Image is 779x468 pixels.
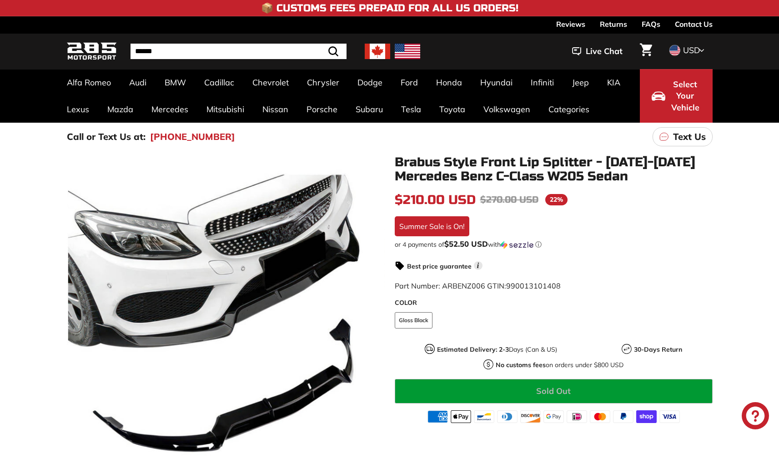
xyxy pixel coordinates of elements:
span: Live Chat [586,45,623,57]
a: Text Us [653,127,713,146]
h1: Brabus Style Front Lip Splitter - [DATE]-[DATE] Mercedes Benz C-Class W205 Sedan [395,155,713,184]
a: Alfa Romeo [58,69,120,96]
span: 990013101408 [506,281,561,290]
a: Categories [539,96,598,123]
img: diners_club [497,410,518,423]
div: Summer Sale is On! [395,216,469,236]
p: Text Us [673,130,706,144]
a: FAQs [642,16,660,32]
a: Ford [392,69,427,96]
span: $210.00 USD [395,192,476,208]
a: Contact Us [675,16,713,32]
div: or 4 payments of with [395,240,713,249]
a: Porsche [297,96,347,123]
input: Search [131,44,347,59]
a: KIA [598,69,629,96]
div: or 4 payments of$52.50 USDwithSezzle Click to learn more about Sezzle [395,240,713,249]
p: Call or Text Us at: [67,130,146,144]
a: Dodge [348,69,392,96]
a: BMW [156,69,195,96]
button: Sold Out [395,379,713,403]
a: Jeep [563,69,598,96]
label: COLOR [395,298,713,308]
inbox-online-store-chat: Shopify online store chat [739,402,772,432]
span: $52.50 USD [444,239,488,249]
img: shopify_pay [636,410,657,423]
img: apple_pay [451,410,471,423]
p: Days (Can & US) [437,345,557,354]
strong: Best price guarantee [407,262,472,270]
img: ideal [567,410,587,423]
a: [PHONE_NUMBER] [150,130,235,144]
span: Part Number: ARBENZ006 GTIN: [395,281,561,290]
button: Live Chat [560,40,634,63]
a: Mitsubishi [197,96,253,123]
span: 22% [545,194,568,205]
a: Hyundai [471,69,522,96]
img: Logo_285_Motorsport_areodynamics_components [67,41,117,62]
a: Tesla [392,96,430,123]
span: USD [683,45,700,55]
p: on orders under $800 USD [496,360,623,370]
a: Infiniti [522,69,563,96]
a: Lexus [58,96,98,123]
h4: 📦 Customs Fees Prepaid for All US Orders! [261,3,518,14]
strong: No customs fees [496,361,546,369]
a: Chrysler [298,69,348,96]
a: Volkswagen [474,96,539,123]
strong: Estimated Delivery: 2-3 [437,345,509,353]
a: Mazda [98,96,142,123]
a: Cart [634,36,658,67]
img: discover [520,410,541,423]
img: paypal [613,410,633,423]
img: visa [659,410,680,423]
a: Chevrolet [243,69,298,96]
img: bancontact [474,410,494,423]
strong: 30-Days Return [634,345,682,353]
button: Select Your Vehicle [640,69,713,123]
span: $270.00 USD [480,194,538,205]
a: Honda [427,69,471,96]
a: Cadillac [195,69,243,96]
img: Sezzle [501,241,533,249]
img: american_express [427,410,448,423]
span: i [474,261,482,270]
a: Nissan [253,96,297,123]
a: Mercedes [142,96,197,123]
a: Reviews [556,16,585,32]
a: Subaru [347,96,392,123]
img: master [590,410,610,423]
a: Returns [600,16,627,32]
a: Audi [120,69,156,96]
span: Sold Out [536,386,571,396]
img: google_pay [543,410,564,423]
a: Toyota [430,96,474,123]
span: Select Your Vehicle [670,79,701,114]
